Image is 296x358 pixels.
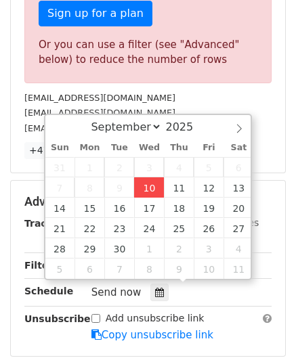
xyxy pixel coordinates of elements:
[224,218,253,238] span: September 27, 2025
[45,218,75,238] span: September 21, 2025
[24,142,81,159] a: +47 more
[164,238,194,259] span: October 2, 2025
[224,198,253,218] span: September 20, 2025
[104,177,134,198] span: September 9, 2025
[45,143,75,152] span: Sun
[24,93,175,103] small: [EMAIL_ADDRESS][DOMAIN_NAME]
[224,259,253,279] span: October 11, 2025
[134,238,164,259] span: October 1, 2025
[45,198,75,218] span: September 14, 2025
[134,157,164,177] span: September 3, 2025
[164,198,194,218] span: September 18, 2025
[24,286,73,296] strong: Schedule
[194,198,224,218] span: September 19, 2025
[194,238,224,259] span: October 3, 2025
[134,143,164,152] span: Wed
[104,157,134,177] span: September 2, 2025
[75,259,104,279] span: October 6, 2025
[75,143,104,152] span: Mon
[134,198,164,218] span: September 17, 2025
[224,177,253,198] span: September 13, 2025
[75,218,104,238] span: September 22, 2025
[106,311,205,326] label: Add unsubscribe link
[75,157,104,177] span: September 1, 2025
[104,218,134,238] span: September 23, 2025
[45,157,75,177] span: August 31, 2025
[91,286,142,298] span: Send now
[164,259,194,279] span: October 9, 2025
[45,238,75,259] span: September 28, 2025
[194,157,224,177] span: September 5, 2025
[24,123,175,133] small: [EMAIL_ADDRESS][DOMAIN_NAME]
[162,120,211,133] input: Year
[24,313,91,324] strong: Unsubscribe
[194,143,224,152] span: Fri
[194,259,224,279] span: October 10, 2025
[228,293,296,358] iframe: Chat Widget
[24,218,70,229] strong: Tracking
[75,198,104,218] span: September 15, 2025
[24,260,59,271] strong: Filters
[39,37,257,68] div: Or you can use a filter (see "Advanced" below) to reduce the number of rows
[104,238,134,259] span: September 30, 2025
[134,218,164,238] span: September 24, 2025
[194,218,224,238] span: September 26, 2025
[24,194,272,209] h5: Advanced
[91,329,213,341] a: Copy unsubscribe link
[224,238,253,259] span: October 4, 2025
[75,238,104,259] span: September 29, 2025
[45,177,75,198] span: September 7, 2025
[164,218,194,238] span: September 25, 2025
[164,157,194,177] span: September 4, 2025
[194,177,224,198] span: September 12, 2025
[224,143,253,152] span: Sat
[134,259,164,279] span: October 8, 2025
[134,177,164,198] span: September 10, 2025
[104,259,134,279] span: October 7, 2025
[45,259,75,279] span: October 5, 2025
[224,157,253,177] span: September 6, 2025
[164,177,194,198] span: September 11, 2025
[104,198,134,218] span: September 16, 2025
[24,108,175,118] small: [EMAIL_ADDRESS][DOMAIN_NAME]
[164,143,194,152] span: Thu
[104,143,134,152] span: Tue
[39,1,152,26] a: Sign up for a plan
[75,177,104,198] span: September 8, 2025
